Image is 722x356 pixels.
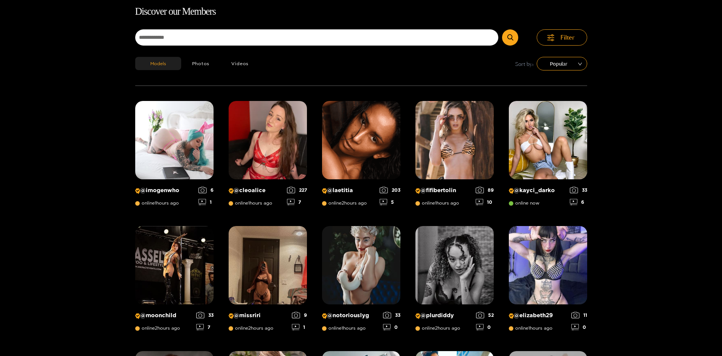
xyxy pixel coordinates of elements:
p: @ moonchild [135,312,192,319]
div: 9 [292,312,307,318]
span: Filter [560,33,575,42]
p: @ plurdiddy [415,312,472,319]
div: 0 [476,324,494,330]
span: online 1 hours ago [135,200,179,206]
p: @ cleoalice [229,187,283,194]
img: Creator Profile Image: missriri [229,226,307,304]
div: 203 [380,187,400,193]
button: Models [135,57,181,70]
button: Videos [220,57,259,70]
p: @ missriri [229,312,288,319]
img: Creator Profile Image: moonchild [135,226,214,304]
p: @ fifibertolin [415,187,472,194]
div: sort [537,57,587,70]
img: Creator Profile Image: fifibertolin [415,101,494,179]
span: online 2 hours ago [415,325,460,331]
div: 33 [196,312,214,318]
a: Creator Profile Image: imogenwho@imogenwhoonline1hours ago61 [135,101,214,211]
div: 1 [292,324,307,330]
img: Creator Profile Image: plurdiddy [415,226,494,304]
span: online 1 hours ago [322,325,366,331]
div: 10 [476,199,494,205]
div: 1 [198,199,214,205]
a: Creator Profile Image: moonchild@moonchildonline2hours ago337 [135,226,214,336]
span: online 2 hours ago [135,325,180,331]
div: 6 [570,199,587,205]
a: Creator Profile Image: plurdiddy@plurdiddyonline2hours ago520 [415,226,494,336]
div: 5 [380,199,400,205]
span: online 1 hours ago [415,200,459,206]
span: online 1 hours ago [509,325,553,331]
div: 227 [287,187,307,193]
img: Creator Profile Image: kayci_darko [509,101,587,179]
h1: Discover our Members [135,4,587,20]
img: Creator Profile Image: elizabeth29 [509,226,587,304]
div: 33 [570,187,587,193]
span: online 1 hours ago [229,200,272,206]
div: 11 [571,312,587,318]
img: Creator Profile Image: cleoalice [229,101,307,179]
div: 6 [198,187,214,193]
a: Creator Profile Image: missriri@missririonline2hours ago91 [229,226,307,336]
div: 89 [476,187,494,193]
div: 52 [476,312,494,318]
p: @ elizabeth29 [509,312,568,319]
span: online 2 hours ago [229,325,273,331]
a: Creator Profile Image: fifibertolin@fifibertolinonline1hours ago8910 [415,101,494,211]
a: Creator Profile Image: notoriouslyg@notoriouslygonline1hours ago330 [322,226,400,336]
p: @ notoriouslyg [322,312,379,319]
div: 0 [383,324,400,330]
span: Popular [542,58,582,69]
button: Filter [537,29,587,46]
p: @ imogenwho [135,187,195,194]
div: 7 [287,199,307,205]
span: online now [509,200,539,206]
button: Photos [181,57,221,70]
img: Creator Profile Image: notoriouslyg [322,226,400,304]
span: online 2 hours ago [322,200,367,206]
img: Creator Profile Image: laetitia [322,101,400,179]
a: Creator Profile Image: cleoalice@cleoaliceonline1hours ago2277 [229,101,307,211]
button: Submit Search [502,29,518,46]
a: Creator Profile Image: laetitia@laetitiaonline2hours ago2035 [322,101,400,211]
p: @ laetitia [322,187,376,194]
div: 7 [196,324,214,330]
img: Creator Profile Image: imogenwho [135,101,214,179]
a: Creator Profile Image: elizabeth29@elizabeth29online1hours ago110 [509,226,587,336]
div: 0 [571,324,587,330]
a: Creator Profile Image: kayci_darko@kayci_darkoonline now336 [509,101,587,211]
p: @ kayci_darko [509,187,566,194]
div: 33 [383,312,400,318]
span: Sort by: [515,60,534,68]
